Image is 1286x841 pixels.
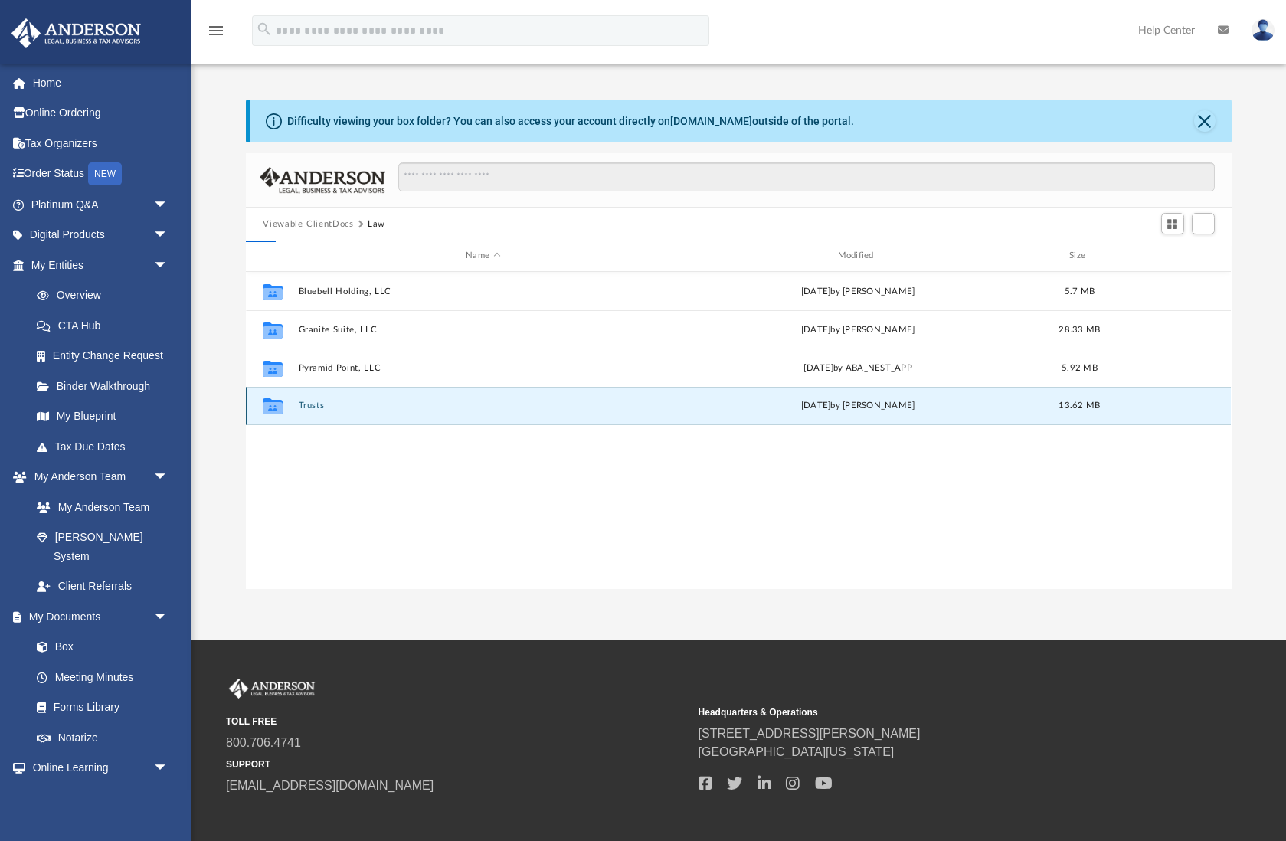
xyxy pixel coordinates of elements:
span: 5.7 MB [1065,286,1095,295]
a: Forms Library [21,692,176,723]
img: Anderson Advisors Platinum Portal [7,18,146,48]
span: arrow_drop_down [153,753,184,784]
i: search [256,21,273,38]
button: Pyramid Point, LLC [299,363,667,373]
button: Granite Suite, LLC [299,325,667,335]
span: 28.33 MB [1059,325,1101,333]
a: Online Ordering [11,98,191,129]
a: [GEOGRAPHIC_DATA][US_STATE] [699,745,895,758]
div: [DATE] by ABA_NEST_APP [674,361,1042,375]
a: Client Referrals [21,571,184,602]
a: Binder Walkthrough [21,371,191,401]
a: Entity Change Request [21,341,191,371]
div: id [253,249,291,263]
div: [DATE] by [PERSON_NAME] [674,284,1042,298]
div: Modified [673,249,1042,263]
small: Headquarters & Operations [699,705,1160,719]
span: arrow_drop_down [153,250,184,281]
div: Size [1049,249,1111,263]
img: User Pic [1252,19,1275,41]
a: Platinum Q&Aarrow_drop_down [11,189,191,220]
a: Overview [21,280,191,311]
button: Trusts [299,401,667,411]
a: My Entitiesarrow_drop_down [11,250,191,280]
div: Name [298,249,667,263]
div: [DATE] by [PERSON_NAME] [674,322,1042,336]
a: Meeting Minutes [21,662,184,692]
span: 5.92 MB [1062,363,1098,371]
small: SUPPORT [226,758,688,771]
a: Notarize [21,722,184,753]
button: Close [1194,110,1216,132]
div: [DATE] by [PERSON_NAME] [674,399,1042,413]
a: CTA Hub [21,310,191,341]
small: TOLL FREE [226,715,688,728]
img: Anderson Advisors Platinum Portal [226,679,318,699]
a: Box [21,632,176,663]
a: [EMAIL_ADDRESS][DOMAIN_NAME] [226,779,434,792]
span: arrow_drop_down [153,189,184,221]
a: My Documentsarrow_drop_down [11,601,184,632]
i: menu [207,21,225,40]
button: Bluebell Holding, LLC [299,286,667,296]
div: Difficulty viewing your box folder? You can also access your account directly on outside of the p... [287,113,854,129]
a: Courses [21,783,184,813]
span: arrow_drop_down [153,462,184,493]
button: Law [368,218,385,231]
a: Digital Productsarrow_drop_down [11,220,191,250]
a: Order StatusNEW [11,159,191,190]
a: My Anderson Teamarrow_drop_down [11,462,184,492]
a: 800.706.4741 [226,736,301,749]
a: [DOMAIN_NAME] [670,115,752,127]
a: Tax Due Dates [21,431,191,462]
a: Tax Organizers [11,128,191,159]
input: Search files and folders [398,162,1214,191]
div: NEW [88,162,122,185]
a: [STREET_ADDRESS][PERSON_NAME] [699,727,921,740]
a: Home [11,67,191,98]
a: My Blueprint [21,401,184,432]
span: 13.62 MB [1059,401,1101,410]
div: grid [246,272,1231,590]
div: id [1117,249,1225,263]
button: Viewable-ClientDocs [263,218,353,231]
button: Switch to Grid View [1161,213,1184,234]
span: arrow_drop_down [153,220,184,251]
a: Online Learningarrow_drop_down [11,753,184,784]
a: menu [207,29,225,40]
button: Add [1192,213,1215,234]
a: [PERSON_NAME] System [21,522,184,571]
span: arrow_drop_down [153,601,184,633]
a: My Anderson Team [21,492,176,522]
